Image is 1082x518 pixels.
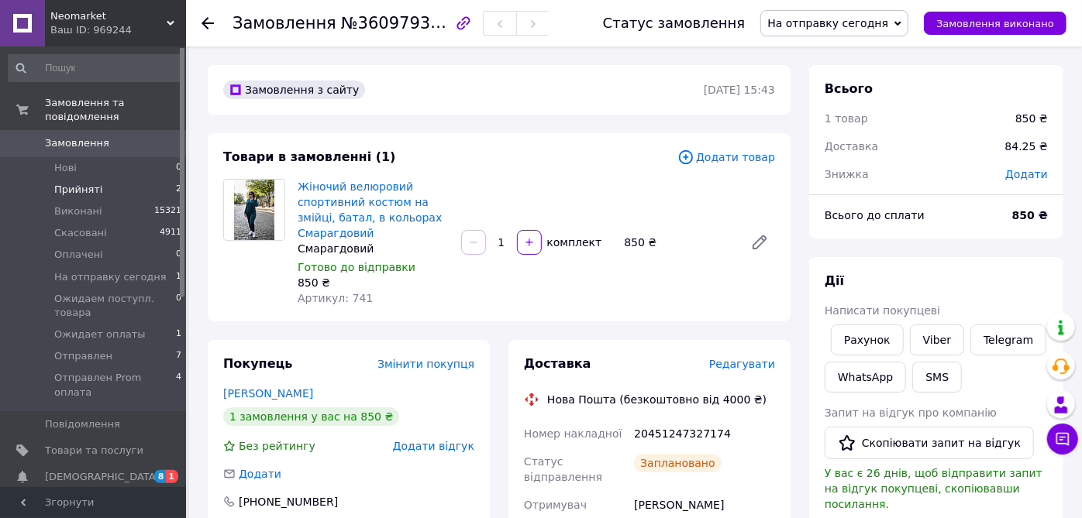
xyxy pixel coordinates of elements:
[524,455,602,483] span: Статус відправлення
[54,292,176,320] span: Ожидаем поступл. товара
[936,18,1054,29] span: Замовлення виконано
[50,9,167,23] span: Neomarket
[910,324,964,355] a: Viber
[176,328,181,341] span: 1
[831,324,904,355] button: Рахунок
[54,204,102,218] span: Виконані
[54,328,146,341] span: Ожидает оплаты
[298,180,442,239] a: Жіночий велюровий спортивний костюм на змійці, батал, в кольорах Смарагдовий
[634,454,722,472] div: Заплановано
[54,183,102,197] span: Прийняті
[54,371,176,399] span: Отправлен Prom оплата
[825,273,844,288] span: Дії
[603,15,746,31] div: Статус замовлення
[825,140,878,153] span: Доставка
[45,417,120,431] span: Повідомлення
[825,407,997,419] span: Запит на відгук про компанію
[176,349,181,363] span: 7
[298,292,373,304] span: Артикул: 741
[825,304,940,317] span: Написати покупцеві
[825,168,869,180] span: Знижка
[298,261,415,273] span: Готово до відправки
[239,468,281,480] span: Додати
[825,112,868,125] span: 1 товар
[234,180,275,240] img: Жіночий велюровий спортивний костюм на змійці, батал, в кольорах Смарагдовий
[223,149,396,164] span: Товари в замовленні (1)
[45,96,186,124] span: Замовлення та повідомлення
[825,467,1042,510] span: У вас є 26 днів, щоб відправити запит на відгук покупцеві, скопіювавши посилання.
[393,440,474,452] span: Додати відгук
[825,209,925,221] span: Всього до сплати
[825,362,906,393] a: WhatsApp
[54,270,167,284] span: На отправку сегодня
[524,356,591,371] span: Доставка
[45,136,109,150] span: Замовлення
[767,17,888,29] span: На отправку сегодня
[377,358,474,370] span: Змінити покупця
[54,248,103,262] span: Оплачені
[223,407,399,426] div: 1 замовлення у вас на 850 ₴
[924,12,1066,35] button: Замовлення виконано
[524,499,587,511] span: Отримувач
[970,324,1046,355] a: Telegram
[54,161,77,175] span: Нові
[825,81,873,96] span: Всього
[154,470,167,483] span: 8
[996,129,1057,163] div: 84.25 ₴
[1015,111,1048,126] div: 850 ₴
[631,420,778,448] div: 20451247327174
[677,149,775,166] span: Додати товар
[223,81,365,99] div: Замовлення з сайту
[176,292,181,320] span: 0
[524,427,622,440] span: Номер накладної
[341,13,451,33] span: №360979309
[912,362,962,393] button: SMS
[45,444,143,458] span: Товари та послуги
[298,275,449,290] div: 850 ₴
[704,84,775,96] time: [DATE] 15:43
[176,371,181,399] span: 4
[1012,209,1048,221] b: 850 ₴
[618,232,738,253] div: 850 ₴
[176,183,181,197] span: 2
[1047,424,1078,455] button: Чат з покупцем
[543,235,604,250] div: комплект
[176,161,181,175] span: 0
[154,204,181,218] span: 15321
[233,14,336,33] span: Замовлення
[176,248,181,262] span: 0
[825,427,1034,459] button: Скопіювати запит на відгук
[176,270,181,284] span: 1
[239,440,315,452] span: Без рейтингу
[54,349,112,363] span: Отправлен
[223,356,293,371] span: Покупець
[709,358,775,370] span: Редагувати
[298,241,449,256] div: Смарагдовий
[54,226,107,240] span: Скасовані
[237,494,339,509] div: [PHONE_NUMBER]
[1005,168,1048,180] span: Додати
[45,470,160,484] span: [DEMOGRAPHIC_DATA]
[543,392,770,407] div: Нова Пошта (безкоштовно від 4000 ₴)
[50,23,186,37] div: Ваш ID: 969244
[160,226,181,240] span: 4911
[202,15,214,31] div: Повернутися назад
[744,227,775,258] a: Редагувати
[166,470,178,483] span: 1
[223,387,313,400] a: [PERSON_NAME]
[8,54,183,82] input: Пошук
